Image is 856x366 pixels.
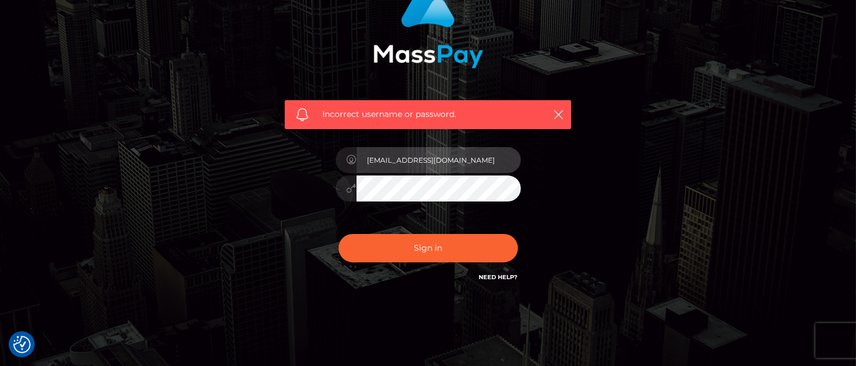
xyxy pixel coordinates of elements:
button: Sign in [339,234,518,262]
input: Username... [357,147,521,173]
span: Incorrect username or password. [322,108,534,120]
button: Consent Preferences [13,336,31,353]
a: Need Help? [479,273,518,281]
img: Revisit consent button [13,336,31,353]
